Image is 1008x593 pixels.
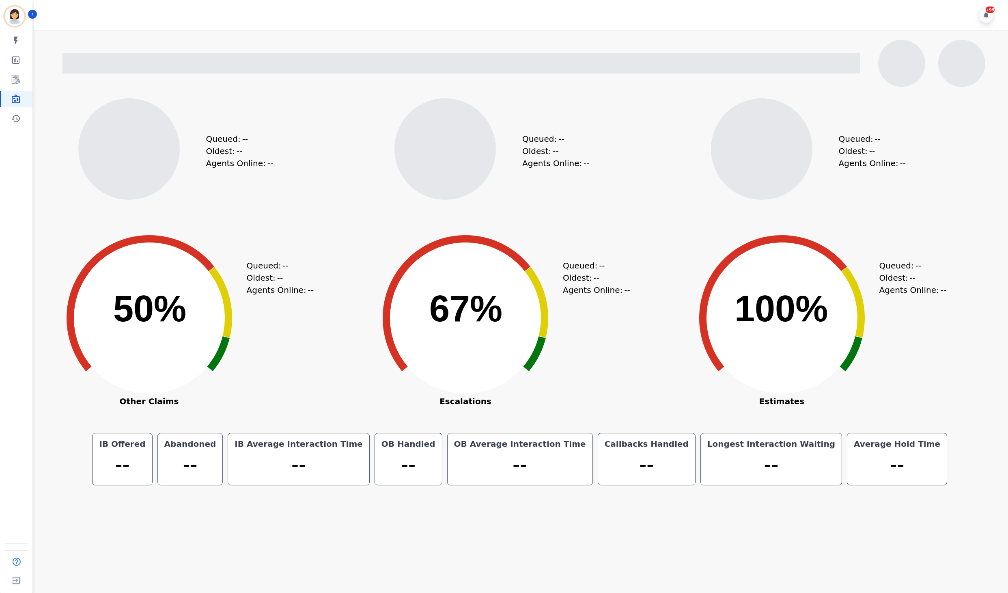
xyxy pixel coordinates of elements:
div: Oldest: [879,272,940,284]
div: OB Handled [380,438,437,450]
span: -- [277,272,283,284]
span: -- [869,145,875,157]
div: -- [603,450,690,480]
div: Oldest: [522,145,583,157]
img: Bordered avatar [5,6,24,26]
div: -- [380,450,437,480]
div: Queued: [247,260,308,272]
text: 67% [429,288,502,329]
div: Agents Online: [839,157,908,169]
span: -- [558,133,564,145]
span: -- [875,133,881,145]
span: -- [900,157,906,169]
div: OB Average Interaction Time [452,438,588,450]
div: -- [852,450,942,480]
span: -- [242,133,248,145]
div: Queued: [563,260,624,272]
span: -- [599,260,605,272]
span: Other Claims [48,397,251,405]
div: -- [706,450,837,480]
div: -- [452,450,588,480]
div: Agents Online: [563,284,632,296]
div: Oldest: [839,145,900,157]
div: Agents Online: [206,157,275,169]
span: -- [624,284,630,296]
span: -- [941,284,946,296]
span: Escalations [364,397,567,405]
div: Oldest: [206,145,267,157]
div: -- [233,450,364,480]
span: -- [308,284,314,296]
div: IB Offered [97,438,147,450]
div: Longest Interaction Waiting [706,438,837,450]
div: Abandoned [163,438,218,450]
div: IB Average Interaction Time [233,438,364,450]
div: -- [163,450,218,480]
div: Oldest: [247,272,308,284]
span: -- [915,260,921,272]
span: -- [584,157,589,169]
div: Agents Online: [247,284,316,296]
div: Queued: [522,133,583,145]
div: Average Hold Time [852,438,942,450]
div: Queued: [879,260,940,272]
div: Agents Online: [879,284,948,296]
span: -- [910,272,915,284]
span: -- [593,272,599,284]
span: Estimates [681,397,883,405]
span: -- [553,145,558,157]
div: Queued: [206,133,267,145]
div: Queued: [839,133,900,145]
div: +99 [986,6,995,13]
div: -- [97,450,147,480]
div: Oldest: [563,272,624,284]
span: -- [237,145,242,157]
span: -- [283,260,289,272]
div: Agents Online: [522,157,591,169]
div: Callbacks Handled [603,438,690,450]
text: 50% [113,288,186,329]
text: 100% [734,288,828,329]
span: -- [267,157,273,169]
